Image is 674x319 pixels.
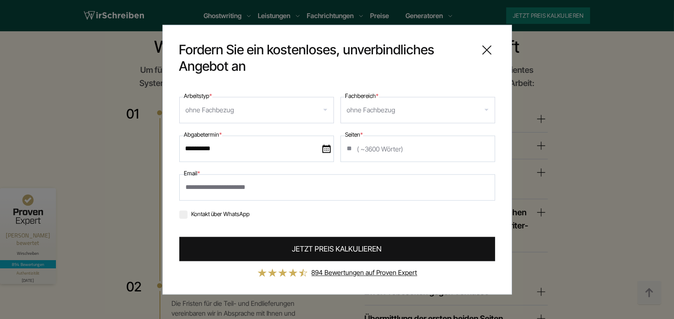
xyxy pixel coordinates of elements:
[312,268,417,277] a: 894 Bewertungen auf Proven Expert
[292,243,382,254] span: JETZT PREIS KALKULIEREN
[179,42,472,75] span: Fordern Sie ein kostenloses, unverbindliches Angebot an
[179,135,334,162] input: date
[345,130,363,140] label: Seiten
[184,91,212,101] label: Arbeitstyp
[186,103,234,116] div: ohne Fachbezug
[184,130,222,140] label: Abgabetermin
[179,210,250,217] label: Kontakt über WhatsApp
[345,91,379,101] label: Fachbereich
[347,103,396,116] div: ohne Fachbezug
[322,144,331,153] img: date
[179,237,495,261] button: JETZT PREIS KALKULIEREN
[184,168,200,178] label: Email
